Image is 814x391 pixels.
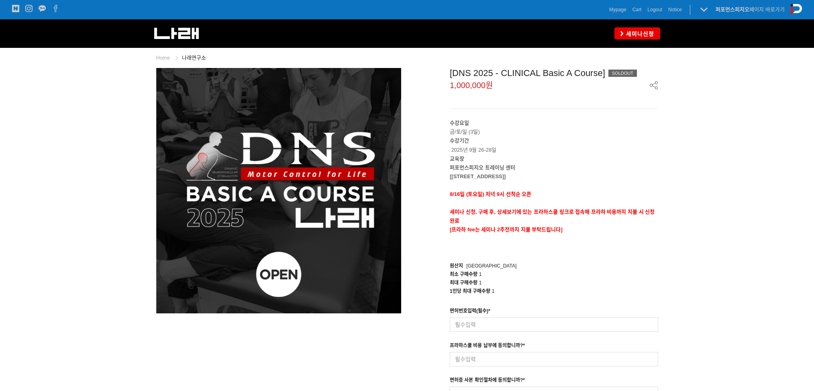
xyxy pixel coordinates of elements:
[450,120,469,126] strong: 수강요일
[716,6,785,12] a: 퍼포먼스피지오페이지 바로가기
[450,376,525,387] div: 면허증 사본 확인절차에 동의합니까?
[156,55,170,61] a: Home
[479,272,482,277] span: 1
[492,288,495,294] span: 1
[450,280,477,286] span: 최대 구매수량
[450,173,506,179] strong: [[STREET_ADDRESS]]
[668,6,682,14] a: Notice
[450,165,515,171] strong: 퍼포먼스피지오 트레이닝 센터
[450,307,490,317] div: 면허번호입력(필수)
[450,68,658,78] div: [DNS 2025 - CLINICAL Basic A Course]
[450,191,531,197] span: 8/16일 (토요일) 저녁 9시 선착순 오픈
[647,6,662,14] a: Logout
[608,70,637,77] div: SOLDOUT
[450,263,463,269] span: 원산지
[450,226,563,233] span: [프라하 fee는 세미나 2주전까지 지불 부탁드립니다]
[450,209,655,224] strong: 세미나 신청, 구매 후, 상세보기에 있는 프라하스쿨 링크로 접속해 프라하 비용까지 지불 시 신청완료
[450,138,469,144] strong: 수강기간
[609,6,626,14] a: Mypage
[624,30,654,38] span: 세미나신청
[450,119,658,136] p: 금/토/일 (3일)
[450,288,490,294] span: 1인당 최대 구매수량
[450,352,658,366] input: 필수입력
[450,317,658,332] input: 필수입력
[450,156,464,162] strong: 교육장
[450,342,525,352] div: 프라하스쿨 비용 납부에 동의합니까?
[479,280,482,286] span: 1
[450,136,658,154] p: 2025년 9월 26-28일
[716,6,749,12] strong: 퍼포먼스피지오
[182,55,206,61] a: 나래연구소
[466,263,516,269] span: [GEOGRAPHIC_DATA]
[614,27,660,39] a: 세미나신청
[450,272,477,277] span: 최소 구매수량
[450,81,493,89] span: 1,000,000원
[632,6,642,14] a: Cart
